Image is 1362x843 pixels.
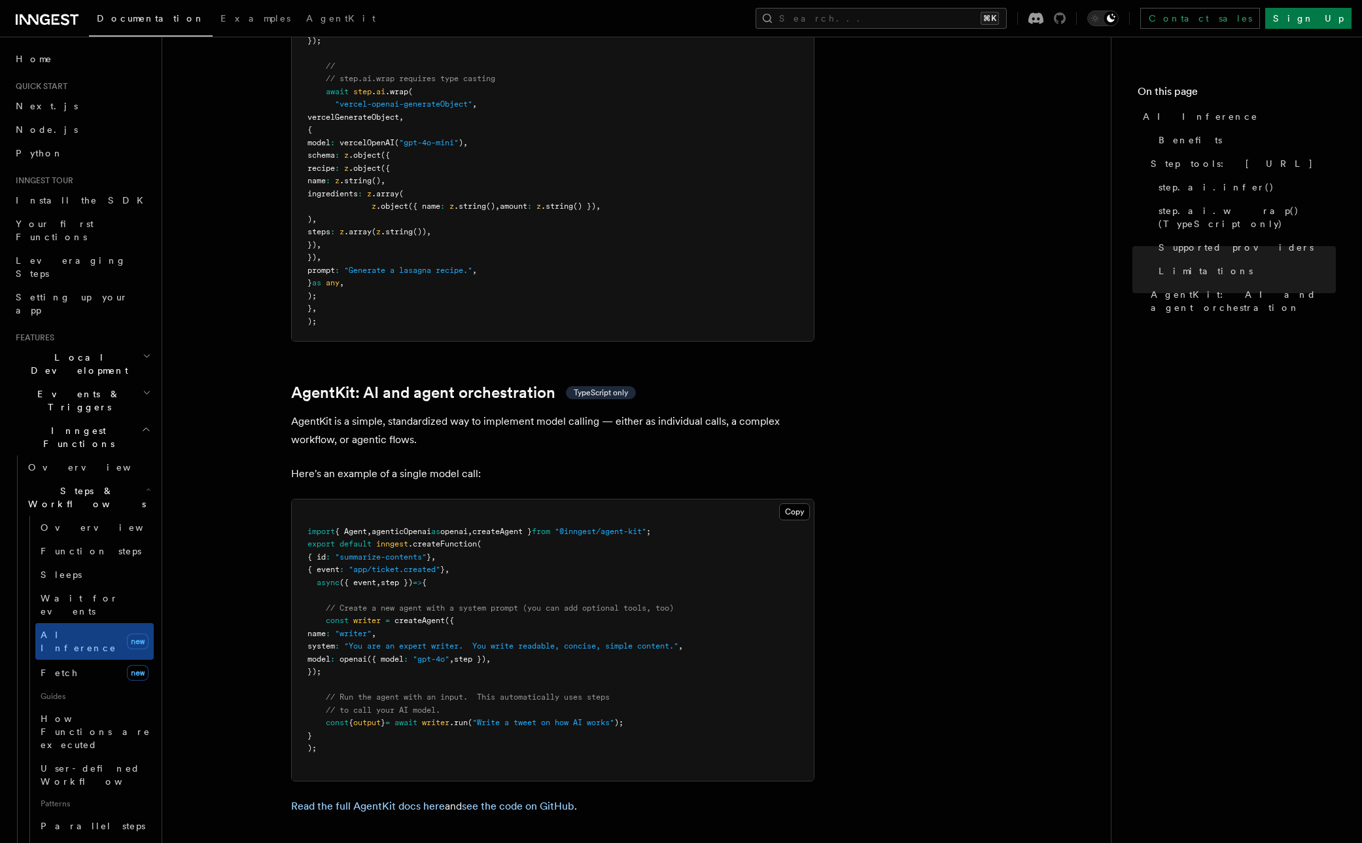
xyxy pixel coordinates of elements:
[127,665,148,681] span: new
[312,215,317,224] span: ,
[35,586,154,623] a: Wait for events
[454,655,486,664] span: step })
[16,148,63,158] span: Python
[1159,264,1253,278] span: Limitations
[555,527,646,536] span: "@inngest/agent-kit"
[431,527,440,536] span: as
[312,278,321,287] span: as
[376,202,408,211] span: .object
[440,527,468,536] span: openai
[1153,175,1336,199] a: step.ai.infer()
[1153,236,1336,259] a: Supported providers
[97,13,205,24] span: Documentation
[326,62,335,71] span: //
[307,253,317,262] span: })
[408,539,477,548] span: .createFunction
[472,266,477,275] span: ,
[16,101,78,111] span: Next.js
[307,655,330,664] span: model
[449,655,454,664] span: ,
[16,292,128,315] span: Setting up your app
[326,706,440,715] span: // to call your AI model.
[468,718,472,727] span: (
[1159,241,1314,254] span: Supported providers
[326,692,610,702] span: // Run the agent with an input. This automatically uses steps
[367,189,372,198] span: z
[41,546,141,556] span: Function steps
[756,8,1007,29] button: Search...⌘K
[340,176,372,185] span: .string
[468,527,472,536] span: ,
[353,87,372,96] span: step
[408,87,413,96] span: (
[16,52,52,65] span: Home
[486,655,491,664] span: ,
[35,660,154,686] a: Fetchnew
[372,189,399,198] span: .array
[16,195,151,206] span: Install the SDK
[307,138,330,147] span: model
[291,412,814,449] p: AgentKit is a simple, standardized way to implement model calling — either as individual calls, a...
[41,821,145,831] span: Parallel steps
[10,387,143,414] span: Events & Triggers
[335,641,340,651] span: :
[394,718,417,727] span: await
[440,565,445,574] span: }
[646,527,651,536] span: ;
[385,718,390,727] span: =
[486,202,495,211] span: ()
[440,202,445,211] span: :
[220,13,290,24] span: Examples
[381,718,385,727] span: }
[41,522,175,533] span: Overview
[307,629,326,638] span: name
[1151,288,1336,314] span: AgentKit: AI and agent orchestration
[317,253,321,262] span: ,
[367,655,404,664] span: ({ model
[307,215,312,224] span: )
[317,240,321,249] span: ,
[28,462,163,473] span: Overview
[399,189,404,198] span: (
[399,138,459,147] span: "gpt-4o-mini"
[291,800,445,812] a: Read the full AgentKit docs here
[779,503,810,520] button: Copy
[10,346,154,382] button: Local Development
[326,74,495,83] span: // step.ai.wrap requires type casting
[372,176,381,185] span: ()
[376,578,381,587] span: ,
[1159,204,1336,230] span: step.ai.wrap() (TypeScript only)
[1265,8,1352,29] a: Sign Up
[326,552,330,562] span: :
[462,800,574,812] a: see the code on GitHub
[307,113,399,122] span: vercelGenerateObject
[344,266,472,275] span: "Generate a lasagna recipe."
[10,47,154,71] a: Home
[35,563,154,586] a: Sleeps
[344,164,349,173] span: z
[596,202,601,211] span: ,
[495,202,500,211] span: ,
[10,81,67,92] span: Quick start
[307,641,335,651] span: system
[404,655,408,664] span: :
[413,227,427,236] span: ())
[127,634,148,649] span: new
[307,304,312,313] span: }
[10,212,154,249] a: Your first Functions
[326,278,340,287] span: any
[376,539,408,548] span: inngest
[23,456,154,479] a: Overview
[372,227,376,236] span: (
[10,285,154,322] a: Setting up your app
[1087,10,1119,26] button: Toggle dark mode
[307,539,335,548] span: export
[307,227,330,236] span: steps
[349,151,381,160] span: .object
[335,164,340,173] span: :
[307,667,321,676] span: });
[340,655,367,664] span: openai
[307,565,340,574] span: { event
[344,641,678,651] span: "You are an expert writer. You write readable, concise, simple content."
[307,36,321,45] span: });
